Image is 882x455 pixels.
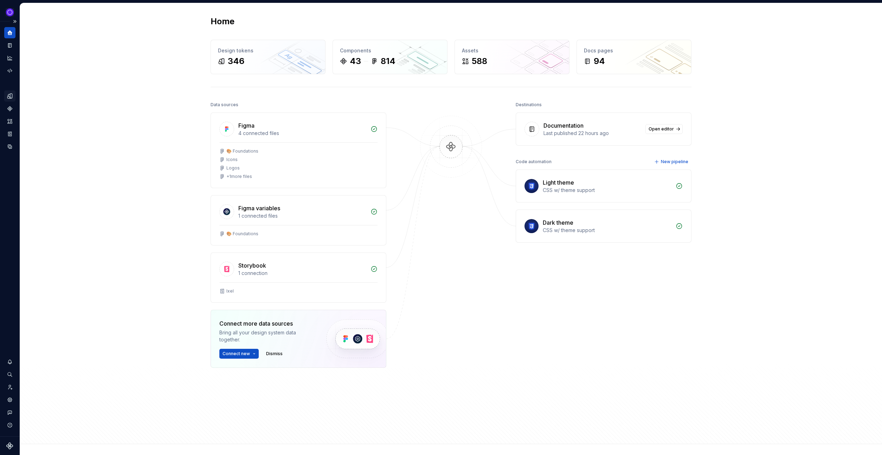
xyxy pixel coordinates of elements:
div: Data sources [211,100,238,110]
div: Figma variables [238,204,280,212]
div: CSS w/ theme support [543,187,671,194]
div: 814 [381,56,395,67]
div: Logos [226,165,240,171]
div: Design tokens [218,47,318,54]
div: 🎨 Foundations [226,148,258,154]
span: Dismiss [266,351,283,357]
a: Components43814 [333,40,448,74]
a: Storybook1 connectionIxel [211,252,386,303]
div: 4 connected files [238,130,366,137]
button: Expand sidebar [10,17,20,26]
div: 588 [472,56,487,67]
div: Documentation [543,121,584,130]
img: 868fd657-9a6c-419b-b302-5d6615f36a2c.png [6,8,14,17]
a: Analytics [4,52,15,64]
div: 43 [350,56,361,67]
a: Documentation [4,40,15,51]
a: Settings [4,394,15,405]
a: Design tokens [4,90,15,102]
div: 1 connection [238,270,366,277]
button: Contact support [4,407,15,418]
div: Assets [462,47,562,54]
a: Assets [4,116,15,127]
button: Dismiss [263,349,286,359]
div: CSS w/ theme support [543,227,671,234]
a: Docs pages94 [577,40,691,74]
button: New pipeline [652,157,691,167]
a: Assets588 [455,40,569,74]
div: Last published 22 hours ago [543,130,641,137]
h2: Home [211,16,234,27]
div: Destinations [516,100,542,110]
a: Figma variables1 connected files🎨 Foundations [211,195,386,245]
div: Docs pages [584,47,684,54]
button: Search ⌘K [4,369,15,380]
span: New pipeline [661,159,688,165]
a: Code automation [4,65,15,76]
div: Bring all your design system data together. [219,329,314,343]
div: Dark theme [543,218,573,227]
a: Design tokens346 [211,40,326,74]
div: 🎨 Foundations [226,231,258,237]
div: 94 [594,56,605,67]
a: Invite team [4,382,15,393]
span: Open editor [649,126,674,132]
div: 1 connected files [238,212,366,219]
a: Open editor [645,124,683,134]
a: Storybook stories [4,128,15,140]
a: Figma4 connected files🎨 FoundationsIconsLogos+1more files [211,113,386,188]
div: 346 [228,56,244,67]
button: Notifications [4,356,15,367]
div: Icons [226,157,238,162]
button: Connect new [219,349,259,359]
a: Components [4,103,15,114]
a: Data sources [4,141,15,152]
div: Ixel [226,288,234,294]
span: Connect new [223,351,250,357]
div: Light theme [543,178,574,187]
div: Connect more data sources [219,319,314,328]
div: Figma [238,121,255,130]
div: Code automation [516,157,552,167]
div: Components [340,47,440,54]
a: Home [4,27,15,38]
div: + 1 more files [226,174,252,179]
svg: Supernova Logo [6,442,13,449]
div: Storybook [238,261,266,270]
